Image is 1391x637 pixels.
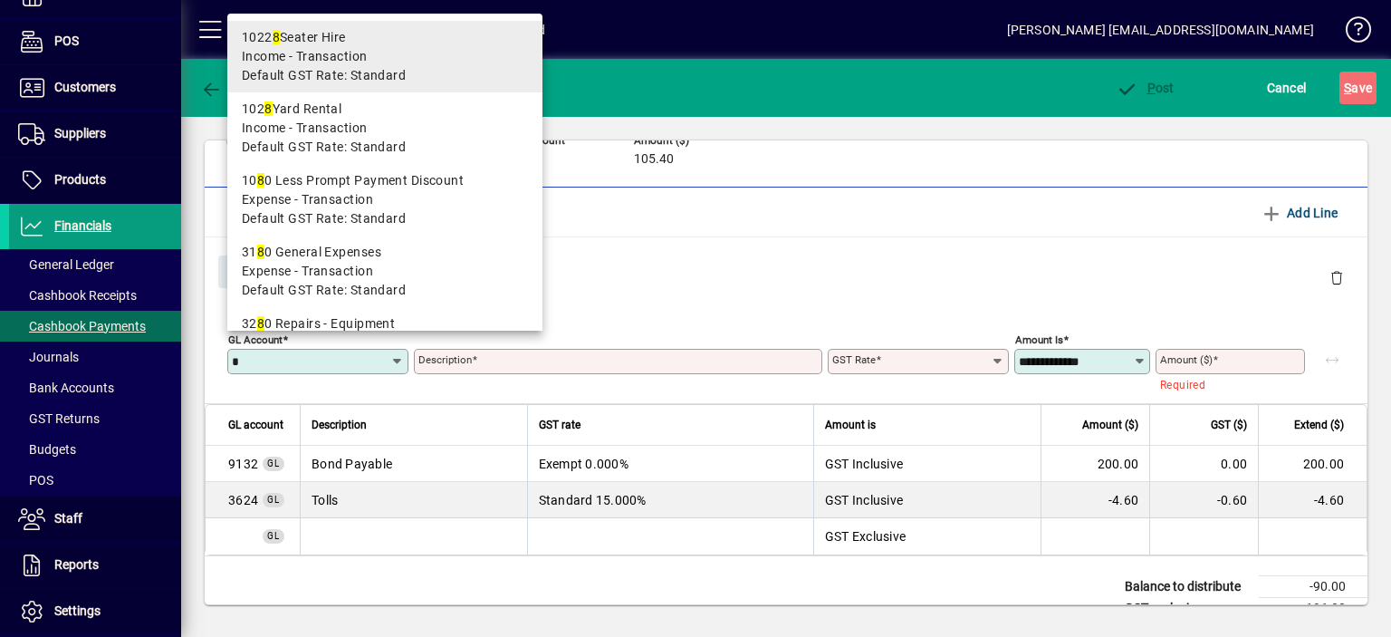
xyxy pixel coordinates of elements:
[1344,81,1351,95] span: S
[418,353,472,366] mat-label: Description
[312,415,367,435] span: Description
[1041,482,1149,518] td: -4.60
[200,81,261,95] span: Back
[1015,333,1063,346] mat-label: Amount is
[1267,73,1307,102] span: Cancel
[813,518,1041,555] td: GST Exclusive
[1082,415,1138,435] span: Amount ($)
[1344,73,1372,102] span: ave
[9,497,181,542] a: Staff
[242,138,406,157] span: Default GST Rate: Standard
[9,342,181,372] a: Journals
[242,314,528,333] div: 32 0 Repairs - Equipment
[267,531,280,541] span: GL
[196,72,265,104] button: Back
[242,171,528,190] div: 10 0 Less Prompt Payment Discount
[242,119,368,138] span: Income - Transaction
[228,415,283,435] span: GL account
[832,353,876,366] mat-label: GST rate
[18,473,53,487] span: POS
[227,236,542,307] mat-option: 3180 General Expenses
[228,491,258,509] span: Tolls
[181,72,281,104] app-page-header-button: Back
[634,152,674,167] span: 105.40
[1259,576,1367,598] td: -90.00
[813,446,1041,482] td: GST Inclusive
[18,381,114,395] span: Bank Accounts
[1339,72,1377,104] button: Save
[1259,598,1367,620] td: 196.00
[9,434,181,465] a: Budgets
[54,172,106,187] span: Products
[527,446,813,482] td: Exempt 0.000%
[1332,4,1368,63] a: Knowledge Base
[18,442,76,457] span: Budgets
[257,316,264,331] em: 8
[825,415,876,435] span: Amount is
[228,333,283,346] mat-label: GL Account
[1294,415,1344,435] span: Extend ($)
[539,415,580,435] span: GST rate
[54,603,101,618] span: Settings
[242,190,373,209] span: Expense - Transaction
[1111,72,1179,104] button: Post
[225,257,273,287] span: Close
[54,126,106,140] span: Suppliers
[227,92,542,164] mat-option: 1028 Yard Rental
[227,164,542,236] mat-option: 1080 Less Prompt Payment Discount
[228,455,258,473] span: Bond Payable
[300,482,527,518] td: Tolls
[1116,81,1175,95] span: ost
[242,100,528,119] div: 102 Yard Rental
[9,19,181,64] a: POS
[18,319,146,333] span: Cashbook Payments
[264,101,272,116] em: 8
[257,245,264,259] em: 8
[1149,446,1258,482] td: 0.00
[218,256,280,288] button: Close
[54,80,116,94] span: Customers
[300,446,527,482] td: Bond Payable
[227,21,542,92] mat-option: 1022 8 Seater Hire
[18,350,79,364] span: Journals
[9,311,181,342] a: Cashbook Payments
[54,557,99,572] span: Reports
[1147,81,1156,95] span: P
[1160,353,1213,366] mat-label: Amount ($)
[242,47,368,66] span: Income - Transaction
[18,288,137,303] span: Cashbook Receipts
[1211,415,1247,435] span: GST ($)
[18,257,114,272] span: General Ledger
[214,263,284,279] app-page-header-button: Close
[9,158,181,203] a: Products
[273,30,280,44] em: 8
[1160,374,1290,393] mat-error: Required
[9,465,181,496] a: POS
[227,307,542,379] mat-option: 3280 Repairs - Equipment
[9,589,181,634] a: Settings
[1116,576,1259,598] td: Balance to distribute
[9,111,181,157] a: Suppliers
[242,262,373,281] span: Expense - Transaction
[242,281,406,300] span: Default GST Rate: Standard
[242,243,528,262] div: 31 0 General Expenses
[1116,598,1259,620] td: GST exclusive
[9,280,181,311] a: Cashbook Receipts
[267,495,280,505] span: GL
[1007,15,1314,44] div: [PERSON_NAME] [EMAIL_ADDRESS][DOMAIN_NAME]
[54,511,82,526] span: Staff
[1315,256,1358,299] button: Delete
[9,403,181,434] a: GST Returns
[9,65,181,111] a: Customers
[1258,482,1367,518] td: -4.60
[813,482,1041,518] td: GST Inclusive
[527,482,813,518] td: Standard 15.000%
[242,209,406,228] span: Default GST Rate: Standard
[1315,269,1358,285] app-page-header-button: Delete
[54,218,111,233] span: Financials
[257,173,264,188] em: 8
[9,543,181,588] a: Reports
[1041,446,1149,482] td: 200.00
[54,34,79,48] span: POS
[9,249,181,280] a: General Ledger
